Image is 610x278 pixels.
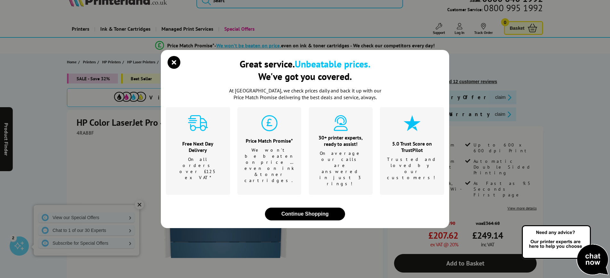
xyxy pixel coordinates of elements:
p: On average our calls are answered in just 3 rings! [317,150,365,187]
div: 30+ printer experts, ready to assist! [317,134,365,147]
b: Unbeatable prices. [295,58,370,70]
div: Price Match Promise* [244,138,294,144]
p: We won't be beaten on price …even on ink & toner cartridges. [244,147,294,184]
button: close modal [265,208,345,220]
div: Great service. We've got you covered. [240,58,370,83]
img: Open Live Chat window [520,224,610,277]
p: On all orders over £125 ex VAT* [174,156,222,181]
div: 5.0 Trust Score on TrustPilot [387,140,437,153]
button: close modal [169,58,179,67]
p: Trusted and loved by our customers! [387,156,437,181]
p: At [GEOGRAPHIC_DATA], we check prices daily and back it up with our Price Match Promise deliverin... [225,87,385,101]
div: Free Next Day Delivery [174,140,222,153]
